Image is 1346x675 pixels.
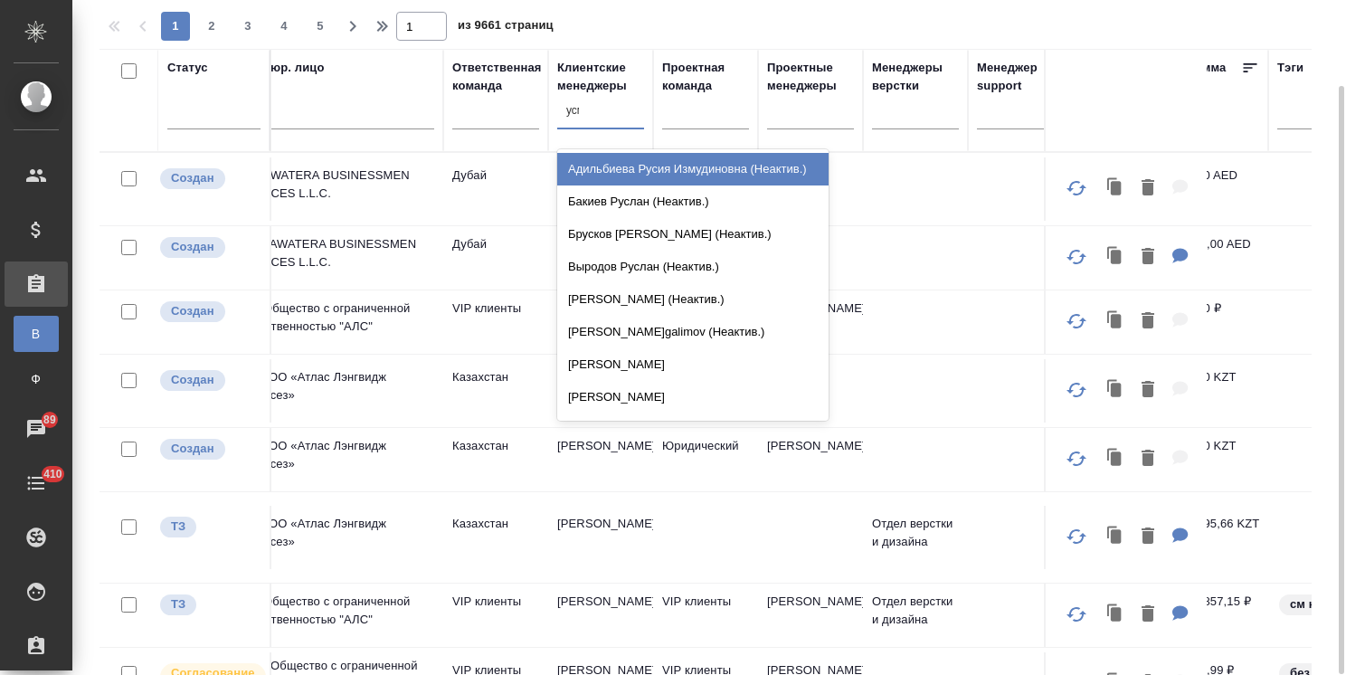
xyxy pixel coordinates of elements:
button: 3 [233,12,262,41]
div: Тэги [1277,59,1303,77]
button: Клонировать [1098,596,1133,633]
span: 3 [233,17,262,35]
div: Менеджеры верстки [872,59,959,95]
td: Шорова Инесса [548,157,653,221]
p: Отдел верстки и дизайна [872,515,959,551]
div: Проектная команда [662,59,749,95]
span: 89 [33,411,67,429]
div: [PERSON_NAME] [557,348,829,381]
a: В [14,316,59,352]
div: Статус [167,59,208,77]
div: [PERSON_NAME] (Неактив.) [557,283,829,316]
button: Обновить [1055,515,1098,558]
td: 26 857,15 ₽ [1178,584,1268,647]
td: (DB) AWATERA BUSINESSMEN SERVICES L.L.C. [226,157,443,221]
div: Выставляется автоматически при создании заказа [158,437,261,461]
div: [PERSON_NAME] [557,381,829,414]
div: Выродов Руслан (Неактив.) [557,251,829,283]
td: [PERSON_NAME] [758,428,863,491]
a: 89 [5,406,68,452]
div: [PERSON_NAME]galimov (Неактив.) [557,316,829,348]
td: (KZ) ТОО «Атлас Лэнгвидж Сервисез» [226,359,443,423]
td: Юридический [653,428,758,491]
td: [PERSON_NAME] [548,428,653,491]
p: Создан [171,371,214,389]
div: Брусков [PERSON_NAME] (Неактив.) [557,218,829,251]
button: 5 [306,12,335,41]
button: Удалить [1133,303,1163,340]
div: Выставляется автоматически при создании заказа [158,299,261,324]
td: Казахстан [443,359,548,423]
td: [PERSON_NAME] [548,584,653,647]
td: Казахстан [443,428,548,491]
div: Выставляет КМ при отправке заказа на расчет верстке (для тикета) или для уточнения сроков на прои... [158,593,261,617]
p: Отдел верстки и дизайна [872,593,959,629]
button: Обновить [1055,299,1098,343]
button: Клонировать [1098,303,1133,340]
a: 410 [5,461,68,506]
div: Клиентские менеджеры [557,59,644,95]
button: Удалить [1133,596,1163,633]
td: Шорова Инесса [548,226,653,290]
p: см комм [1290,595,1340,613]
span: В [23,325,50,343]
div: Выставляется автоматически при создании заказа [158,166,261,191]
span: 410 [33,465,73,483]
button: Удалить [1133,170,1163,207]
button: Удалить [1133,239,1163,276]
button: Обновить [1055,235,1098,279]
button: Обновить [1055,368,1098,412]
button: 4 [270,12,299,41]
span: 5 [306,17,335,35]
td: (AU) Общество с ограниченной ответственностью "АЛС" [226,290,443,354]
div: [PERSON_NAME] [557,414,829,446]
td: 800,00 AED [1178,226,1268,290]
td: 0,00 ₽ [1178,290,1268,354]
td: Казахстан [443,506,548,569]
p: Создан [171,302,214,320]
td: [PERSON_NAME] [548,359,653,423]
button: Удалить [1133,441,1163,478]
div: Выставляет КМ при отправке заказа на расчет верстке (для тикета) или для уточнения сроков на прои... [158,515,261,539]
td: Дубай [443,157,548,221]
td: 4 795,66 KZT [1178,506,1268,569]
span: Ф [23,370,50,388]
button: Клонировать [1098,441,1133,478]
td: Дубай [443,226,548,290]
p: Создан [171,440,214,458]
td: (AU) Общество с ограниченной ответственностью "АЛС" [226,584,443,647]
p: Создан [171,169,214,187]
div: Бакиев Руслан (Неактив.) [557,185,829,218]
button: Удалить [1133,518,1163,556]
button: Клонировать [1098,372,1133,409]
button: Обновить [1055,593,1098,636]
button: Обновить [1055,437,1098,480]
td: VIP клиенты [653,584,758,647]
span: из 9661 страниц [458,14,554,41]
td: (DB2) AWATERA BUSINESSMEN SERVICES L.L.C. [226,226,443,290]
div: Выставляется автоматически при создании заказа [158,368,261,393]
td: VIP клиенты [443,290,548,354]
td: VIP клиенты [443,584,548,647]
div: Адильбиева Русия Измудиновна (Неактив.) [557,153,829,185]
td: [PERSON_NAME] [758,584,863,647]
button: Обновить [1055,166,1098,210]
button: Клонировать [1098,239,1133,276]
button: Удалить [1133,372,1163,409]
div: Проектные менеджеры [767,59,854,95]
p: Создан [171,238,214,256]
button: Клонировать [1098,518,1133,556]
span: 4 [270,17,299,35]
td: 0,00 KZT [1178,428,1268,491]
td: [PERSON_NAME] [548,506,653,569]
button: Клонировать [1098,170,1133,207]
div: Менеджер support [977,59,1064,95]
div: Ответственная команда [452,59,542,95]
td: 0,00 KZT [1178,359,1268,423]
p: ТЗ [171,595,185,613]
button: 2 [197,12,226,41]
td: (KZ) ТОО «Атлас Лэнгвидж Сервисез» [226,428,443,491]
div: Наше юр. лицо [235,59,325,77]
span: 2 [197,17,226,35]
p: ТЗ [171,518,185,536]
